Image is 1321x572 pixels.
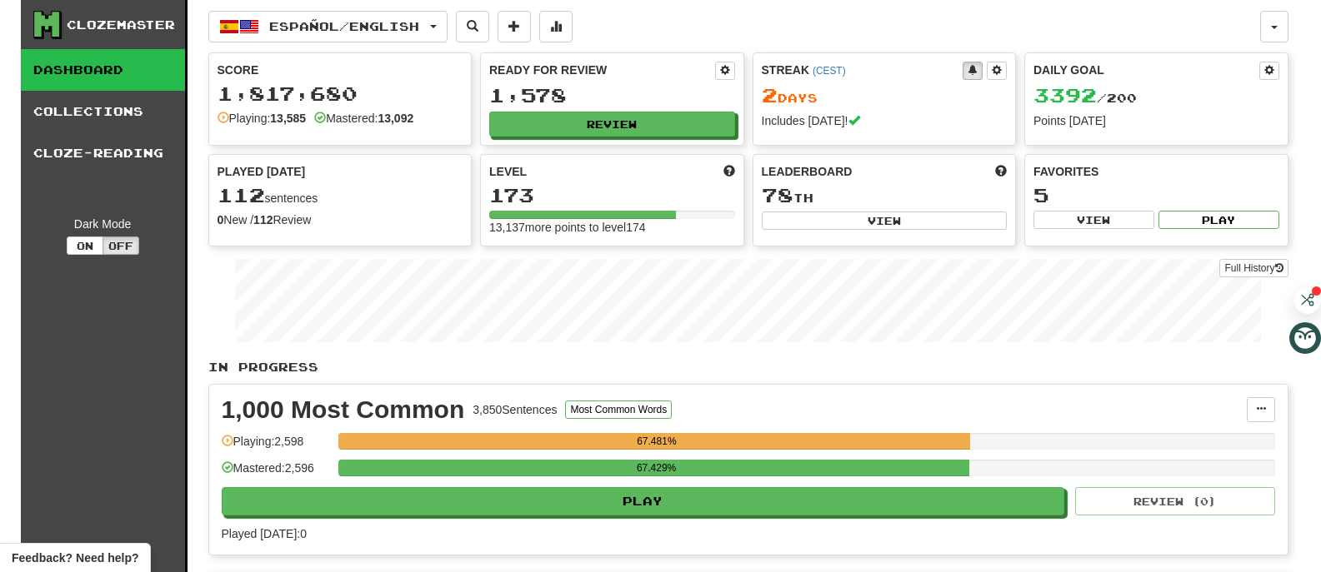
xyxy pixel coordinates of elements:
[67,17,175,33] div: Clozemaster
[208,359,1288,376] p: In Progress
[813,65,846,77] a: (CEST)
[218,211,463,228] div: New / Review
[456,11,489,42] button: Search sentences
[67,236,103,255] button: On
[762,62,963,78] div: Streak
[218,183,265,206] span: 112
[489,163,527,180] span: Level
[762,163,853,180] span: Leaderboard
[473,401,557,418] div: 3,850 Sentences
[1033,62,1259,80] div: Daily Goal
[222,397,465,422] div: 1,000 Most Common
[378,112,413,125] strong: 13,092
[489,185,735,206] div: 173
[762,183,793,206] span: 78
[489,85,735,106] div: 1,578
[762,83,778,107] span: 2
[489,219,735,236] div: 13,137 more points to level 174
[723,163,735,180] span: Score more points to level up
[343,460,970,476] div: 67.429%
[222,433,330,460] div: Playing: 2,598
[21,132,185,174] a: Cloze-Reading
[1075,487,1275,515] button: Review (0)
[314,110,413,127] div: Mastered:
[218,62,463,78] div: Score
[222,460,330,487] div: Mastered: 2,596
[218,83,463,104] div: 1,817,680
[539,11,573,42] button: More stats
[270,112,306,125] strong: 13,585
[498,11,531,42] button: Add sentence to collection
[1033,112,1279,129] div: Points [DATE]
[222,487,1065,515] button: Play
[21,91,185,132] a: Collections
[489,112,735,137] button: Review
[1033,211,1154,229] button: View
[218,213,224,226] strong: 0
[1033,163,1279,180] div: Favorites
[1033,91,1137,105] span: / 200
[218,110,307,127] div: Playing:
[253,213,273,226] strong: 112
[222,527,307,540] span: Played [DATE]: 0
[762,112,1008,129] div: Includes [DATE]!
[762,185,1008,206] div: th
[1033,185,1279,206] div: 5
[1219,259,1288,277] a: Full History
[995,163,1007,180] span: This week in points, UTC
[218,163,306,180] span: Played [DATE]
[565,400,672,419] button: Most Common Words
[762,85,1008,107] div: Day s
[103,236,139,255] button: Off
[12,550,138,566] span: Open feedback widget
[208,11,448,42] button: Español/English
[33,216,173,232] div: Dark Mode
[343,433,970,450] div: 67.481%
[489,62,715,78] div: Ready for Review
[762,211,1008,230] button: View
[218,185,463,206] div: sentences
[269,19,419,33] span: Español / English
[21,49,185,91] a: Dashboard
[1033,83,1097,107] span: 3392
[1158,211,1279,229] button: Play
